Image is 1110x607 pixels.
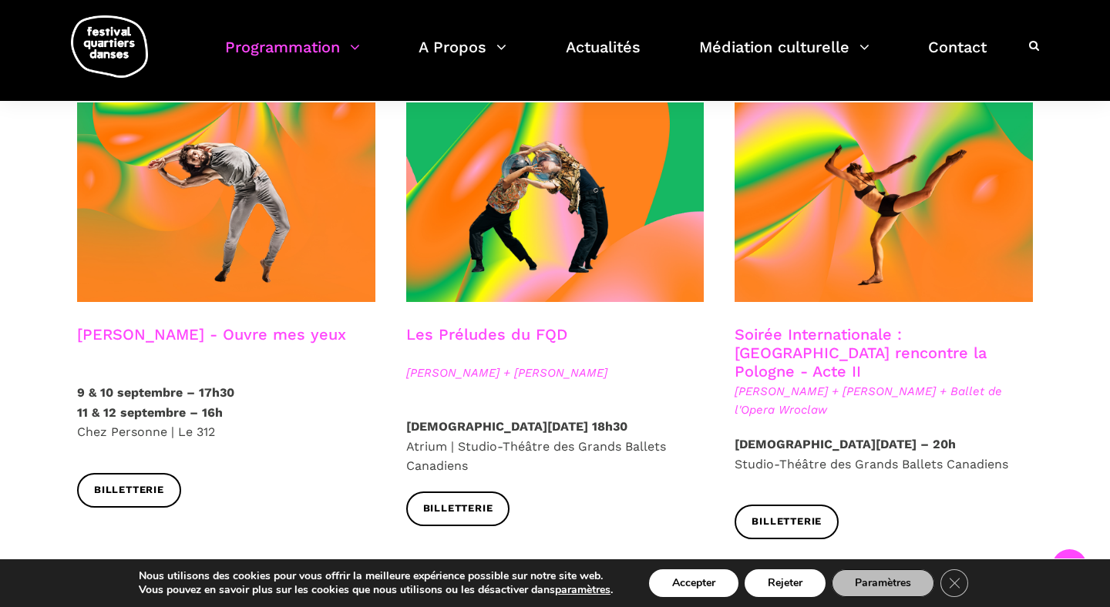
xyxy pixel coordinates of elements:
img: logo-fqd-med [71,15,148,78]
button: Close GDPR Cookie Banner [940,569,968,597]
a: Billetterie [77,473,181,508]
span: [PERSON_NAME] + [PERSON_NAME] + Ballet de l'Opera Wroclaw [735,382,1033,419]
a: Soirée Internationale : [GEOGRAPHIC_DATA] rencontre la Pologne - Acte II [735,325,987,381]
strong: [DEMOGRAPHIC_DATA][DATE] – 20h [735,437,956,451]
a: Billetterie [406,491,510,526]
p: Studio-Théâtre des Grands Ballets Canadiens [735,434,1033,474]
a: Contact [928,34,987,79]
p: Vous pouvez en savoir plus sur les cookies que nous utilisons ou les désactiver dans . [139,583,613,597]
button: Paramètres [832,569,934,597]
strong: [DEMOGRAPHIC_DATA][DATE] 18h30 [406,419,627,434]
strong: 9 & 10 septembre – 17h30 11 & 12 septembre – 16h [77,385,234,420]
span: Billetterie [423,501,493,517]
a: Billetterie [735,505,839,539]
button: Rejeter [745,569,826,597]
a: Médiation culturelle [699,34,869,79]
a: Actualités [566,34,641,79]
span: Billetterie [752,514,822,530]
p: Atrium | Studio-Théâtre des Grands Ballets Canadiens [406,417,705,476]
a: Les Préludes du FQD [406,325,567,344]
p: Nous utilisons des cookies pour vous offrir la meilleure expérience possible sur notre site web. [139,569,613,583]
a: A Propos [419,34,506,79]
a: [PERSON_NAME] - Ouvre mes yeux [77,325,346,344]
span: [PERSON_NAME] + [PERSON_NAME] [406,364,705,382]
button: paramètres [555,583,610,597]
a: Programmation [225,34,360,79]
button: Accepter [649,569,738,597]
p: Chez Personne | Le 312 [77,383,375,442]
span: Billetterie [94,482,164,498]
